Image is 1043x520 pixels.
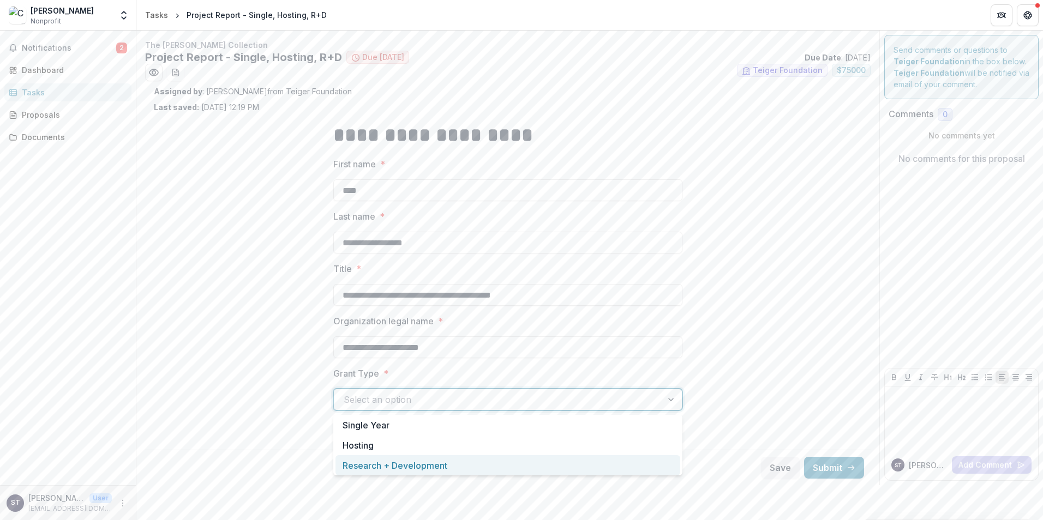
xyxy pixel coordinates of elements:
[31,5,94,16] div: [PERSON_NAME]
[154,102,199,112] strong: Last saved:
[1022,371,1035,384] button: Align Right
[116,4,131,26] button: Open entity switcher
[116,43,127,53] span: 2
[145,39,871,51] p: The [PERSON_NAME] Collection
[837,66,866,75] span: $ 75000
[31,16,61,26] span: Nonprofit
[333,158,376,171] p: First name
[333,315,434,328] p: Organization legal name
[889,130,1034,141] p: No comments yet
[145,64,163,81] button: Preview 42ee354a-4e28-4dfa-b8b9-3c5b9ef422b8.pdf
[996,371,1009,384] button: Align Left
[895,463,902,468] div: Sara Trautman-Yegenoglu
[154,86,862,97] p: : [PERSON_NAME] from Teiger Foundation
[4,83,131,101] a: Tasks
[982,371,995,384] button: Ordered List
[89,493,112,503] p: User
[943,110,948,119] span: 0
[888,371,901,384] button: Bold
[952,456,1032,474] button: Add Comment
[901,371,914,384] button: Underline
[928,371,941,384] button: Strike
[362,53,404,62] span: Due [DATE]
[28,504,112,513] p: [EMAIL_ADDRESS][DOMAIN_NAME]
[761,457,800,479] button: Save
[968,371,981,384] button: Bullet List
[955,371,968,384] button: Heading 2
[145,9,168,21] div: Tasks
[154,87,202,96] strong: Assigned by
[167,64,184,81] button: download-word-button
[145,51,342,64] h2: Project Report - Single, Hosting, R+D
[1009,371,1022,384] button: Align Center
[335,415,680,435] div: Single Year
[116,497,129,510] button: More
[894,57,964,66] strong: Teiger Foundation
[335,455,680,475] div: Research + Development
[141,7,172,23] a: Tasks
[4,128,131,146] a: Documents
[333,367,379,380] p: Grant Type
[11,499,20,506] div: Sara Trautman-Yegenoglu
[991,4,1012,26] button: Partners
[335,435,680,455] div: Hosting
[914,371,927,384] button: Italicize
[894,68,964,77] strong: Teiger Foundation
[22,44,116,53] span: Notifications
[4,61,131,79] a: Dashboard
[22,64,123,76] div: Dashboard
[804,457,864,479] button: Submit
[9,7,26,24] img: Camille Brown
[909,459,948,471] p: [PERSON_NAME]
[889,109,933,119] h2: Comments
[22,109,123,120] div: Proposals
[28,492,85,504] p: [PERSON_NAME]
[333,262,352,275] p: Title
[942,371,955,384] button: Heading 1
[753,66,823,75] span: Teiger Foundation
[154,101,259,113] p: [DATE] 12:19 PM
[187,9,327,21] div: Project Report - Single, Hosting, R+D
[333,415,682,475] div: Select options list
[884,35,1039,99] div: Send comments or questions to in the box below. will be notified via email of your comment.
[333,210,375,223] p: Last name
[805,53,841,62] strong: Due Date
[4,39,131,57] button: Notifications2
[1017,4,1039,26] button: Get Help
[898,152,1025,165] p: No comments for this proposal
[141,7,331,23] nav: breadcrumb
[22,87,123,98] div: Tasks
[805,52,871,63] p: : [DATE]
[4,106,131,124] a: Proposals
[22,131,123,143] div: Documents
